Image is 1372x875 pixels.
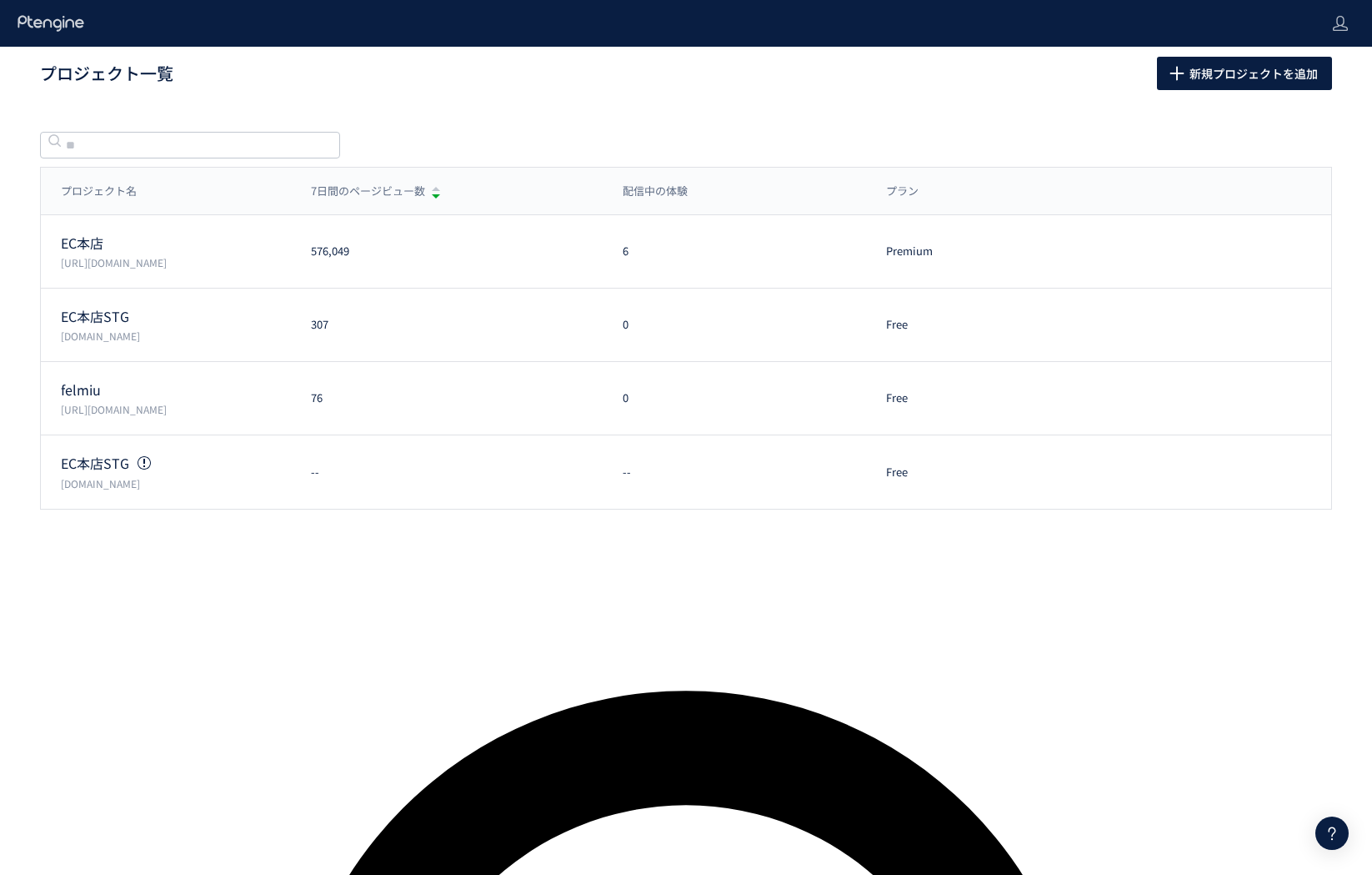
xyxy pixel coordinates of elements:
[623,184,688,199] span: 配信中の体験
[886,184,919,199] span: プラン
[61,255,291,269] p: https://etvos.com
[603,465,865,480] div: --
[61,329,291,343] p: stg.etvos.com
[1189,57,1318,90] span: 新規プロジェクトを追加
[1157,57,1332,90] button: 新規プロジェクトを追加
[61,454,291,473] p: EC本店STG
[61,234,291,253] p: EC本店
[61,307,291,326] p: EC本店STG
[291,317,603,333] div: 307
[61,476,291,490] p: stg.etvos.com
[291,465,603,480] div: --
[61,184,137,199] span: プロジェクト名
[291,390,603,406] div: 76
[61,402,291,416] p: https://felmiu.com
[40,62,1120,86] h1: プロジェクト一覧
[311,184,425,199] span: 7日間のページビュー数
[866,465,1081,480] div: Free
[603,390,865,406] div: 0
[603,317,865,333] div: 0
[866,390,1081,406] div: Free
[291,244,603,259] div: 576,049
[866,317,1081,333] div: Free
[866,244,1081,259] div: Premium
[603,244,865,259] div: 6
[61,380,291,400] p: felmiu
